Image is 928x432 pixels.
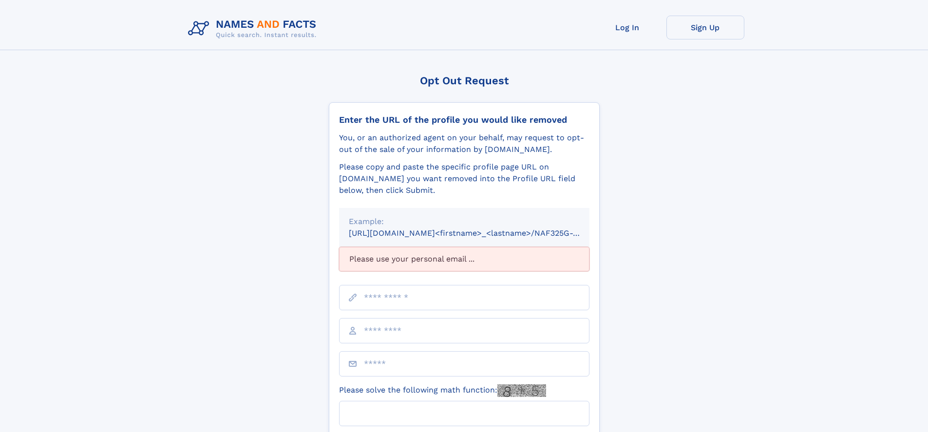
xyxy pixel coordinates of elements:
label: Please solve the following math function: [339,384,546,397]
div: You, or an authorized agent on your behalf, may request to opt-out of the sale of your informatio... [339,132,589,155]
a: Log In [588,16,666,39]
div: Please use your personal email ... [339,247,589,271]
div: Please copy and paste the specific profile page URL on [DOMAIN_NAME] you want removed into the Pr... [339,161,589,196]
div: Opt Out Request [329,75,600,87]
img: Logo Names and Facts [184,16,324,42]
a: Sign Up [666,16,744,39]
div: Enter the URL of the profile you would like removed [339,114,589,125]
div: Example: [349,216,580,227]
small: [URL][DOMAIN_NAME]<firstname>_<lastname>/NAF325G-xxxxxxxx [349,228,608,238]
